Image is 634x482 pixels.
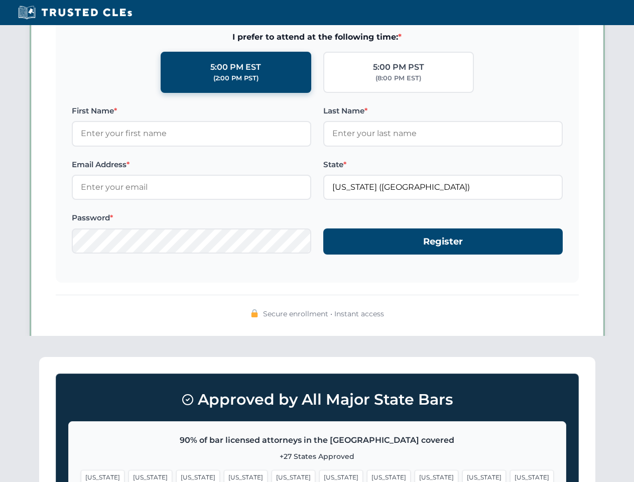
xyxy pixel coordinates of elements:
[81,434,554,447] p: 90% of bar licensed attorneys in the [GEOGRAPHIC_DATA] covered
[72,212,311,224] label: Password
[72,175,311,200] input: Enter your email
[323,105,563,117] label: Last Name
[373,61,424,74] div: 5:00 PM PST
[72,31,563,44] span: I prefer to attend at the following time:
[72,105,311,117] label: First Name
[263,308,384,319] span: Secure enrollment • Instant access
[323,121,563,146] input: Enter your last name
[72,121,311,146] input: Enter your first name
[250,309,259,317] img: 🔒
[68,386,566,413] h3: Approved by All Major State Bars
[15,5,135,20] img: Trusted CLEs
[323,159,563,171] label: State
[323,175,563,200] input: Arizona (AZ)
[72,159,311,171] label: Email Address
[323,228,563,255] button: Register
[81,451,554,462] p: +27 States Approved
[213,73,259,83] div: (2:00 PM PST)
[210,61,261,74] div: 5:00 PM EST
[375,73,421,83] div: (8:00 PM EST)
